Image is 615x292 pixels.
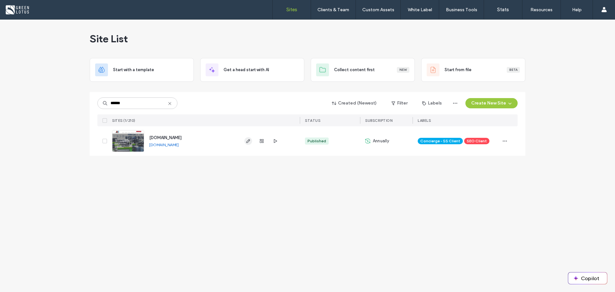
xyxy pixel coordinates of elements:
span: SEO Client [467,138,487,144]
div: Get a head start with AI [200,58,304,82]
img: tab_domain_overview_orange.svg [17,37,22,42]
span: LABELS [418,118,431,123]
div: Beta [507,67,520,73]
span: Annually [373,138,389,144]
label: White Label [408,7,432,13]
button: Labels [416,98,447,108]
span: SITES (1/210) [112,118,135,123]
button: Create New Site [465,98,518,108]
span: Collect content first [334,67,375,73]
span: Start from file [445,67,471,73]
span: Site List [90,32,128,45]
div: Published [307,138,326,144]
span: Start with a template [113,67,154,73]
span: STATUS [305,118,320,123]
button: Copilot [568,272,607,284]
div: Keywords by Traffic [71,38,108,42]
a: [DOMAIN_NAME] [149,142,179,147]
label: Custom Assets [362,7,394,13]
div: New [397,67,409,73]
label: Help [572,7,582,13]
div: Collect content firstNew [311,58,415,82]
div: Start from fileBeta [421,58,525,82]
label: Stats [497,7,509,13]
label: Sites [286,7,297,13]
div: v 4.0.25 [18,10,31,15]
span: SUBSCRIPTION [365,118,392,123]
img: logo_orange.svg [10,10,15,15]
div: Domain Overview [24,38,57,42]
div: Start with a template [90,58,194,82]
span: Help [14,4,28,10]
a: [DOMAIN_NAME] [149,135,182,140]
img: website_grey.svg [10,17,15,22]
button: Filter [385,98,414,108]
label: Business Tools [446,7,477,13]
button: Created (Newest) [326,98,382,108]
label: Resources [530,7,553,13]
label: Clients & Team [317,7,349,13]
img: tab_keywords_by_traffic_grey.svg [64,37,69,42]
div: Domain: [DOMAIN_NAME] [17,17,70,22]
span: Get a head start with AI [224,67,269,73]
span: Concierge - SS Client [420,138,460,144]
